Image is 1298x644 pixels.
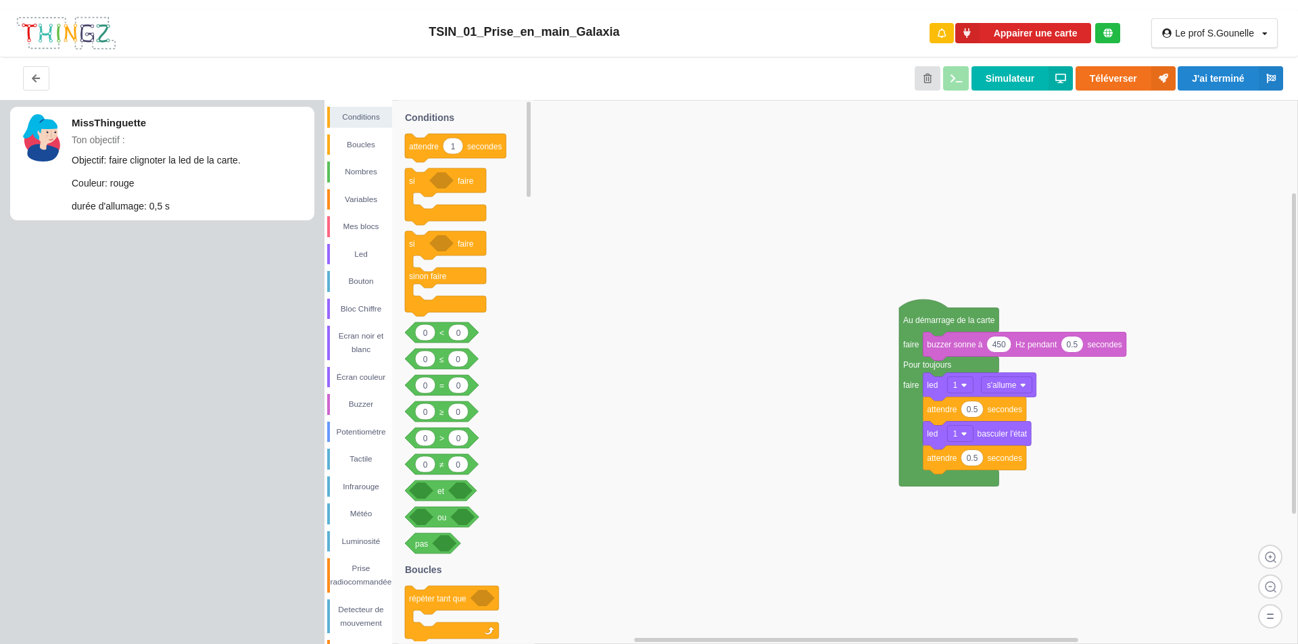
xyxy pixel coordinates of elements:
[409,176,415,186] text: si
[409,272,447,281] text: sinon faire
[72,133,307,147] p: Ton objectif :
[439,460,444,470] text: ≠
[903,340,919,349] text: faire
[927,429,938,439] text: led
[439,381,444,391] text: =
[423,355,428,364] text: 0
[423,434,428,443] text: 0
[423,328,428,338] text: 0
[1087,340,1122,349] text: secondes
[423,381,428,391] text: 0
[330,562,392,589] div: Prise radiocommandée
[967,405,978,414] text: 0.5
[437,487,445,496] text: et
[467,142,502,151] text: secondes
[903,316,995,325] text: Au démarrage de la carte
[955,23,1092,44] button: Appairer une carte
[456,328,461,338] text: 0
[1178,66,1282,91] button: J'ai terminé
[409,239,415,249] text: si
[409,142,439,151] text: attendre
[456,355,460,364] text: 0
[330,452,392,466] div: Tactile
[330,329,392,356] div: Ecran noir et blanc
[1067,340,1078,349] text: 0.5
[72,176,307,190] p: Couleur: rouge
[330,535,392,548] div: Luminosité
[330,165,392,178] div: Nombres
[1015,340,1057,349] text: Hz pendant
[458,176,474,186] text: faire
[330,247,392,261] div: Led
[953,380,958,390] text: 1
[330,425,392,439] div: Potentiomètre
[330,110,392,124] div: Conditions
[439,407,444,417] text: ≥
[330,193,392,206] div: Variables
[330,220,392,233] div: Mes blocs
[439,355,444,364] text: ≤
[1175,28,1254,38] div: Le prof S.Gounelle
[978,429,1028,439] text: basculer l'état
[927,340,982,349] text: buzzer sonne à
[971,66,1073,91] button: Simulateur
[927,453,957,463] text: attendre
[927,405,957,414] text: attendre
[927,380,938,390] text: led
[330,603,392,630] div: Detecteur de mouvement
[456,460,460,470] text: 0
[330,302,392,316] div: Bloc Chiffre
[967,453,978,463] text: 0.5
[988,453,1022,463] text: secondes
[439,434,444,443] text: >
[72,199,307,213] p: durée d'allumage: 0,5 s
[953,429,958,439] text: 1
[988,405,1022,414] text: secondes
[72,116,307,130] p: MissThinguette
[992,340,1006,349] text: 450
[330,507,392,520] div: Météo
[439,328,444,338] text: <
[330,397,392,411] div: Buzzer
[437,513,446,522] text: ou
[1076,66,1176,91] button: Téléverser
[16,16,117,51] img: thingz_logo.png
[330,480,392,493] div: Infrarouge
[330,370,392,384] div: Écran couleur
[423,460,428,470] text: 0
[1095,23,1120,43] div: Tu es connecté au serveur de création de Thingz
[456,407,460,417] text: 0
[415,539,428,549] text: pas
[330,138,392,151] div: Boucles
[423,407,428,417] text: 0
[903,380,919,390] text: faire
[456,434,461,443] text: 0
[915,66,941,91] button: Annuler les modifications et revenir au début de l'étape
[405,112,454,123] text: Conditions
[987,380,1017,390] text: s'allume
[409,594,466,603] text: répéter tant que
[456,381,461,391] text: 0
[903,360,951,370] text: Pour toujours
[330,274,392,288] div: Bouton
[458,239,474,249] text: faire
[131,24,918,40] div: TSIN_01_Prise_en_main_Galaxia
[405,564,442,575] text: Boucles
[451,142,456,151] text: 1
[72,153,307,167] p: Objectif: faire clignoter la led de la carte.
